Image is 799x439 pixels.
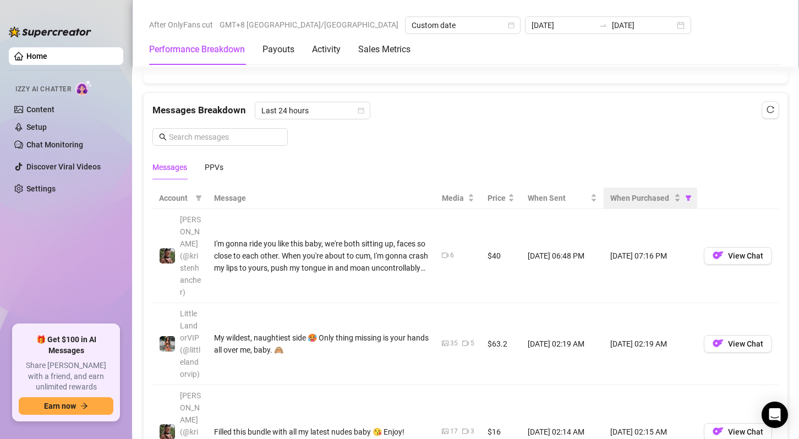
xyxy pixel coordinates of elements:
span: calendar [358,107,364,114]
a: Settings [26,184,56,193]
th: When Purchased [604,188,697,209]
span: 🎁 Get $100 in AI Messages [19,334,113,356]
div: Open Intercom Messenger [762,402,788,428]
div: I'm gonna ride you like this baby, we're both sitting up, faces so close to each other. When you'... [214,238,429,274]
span: Last 24 hours [261,102,364,119]
span: filter [195,195,202,201]
a: OFView Chat [704,430,772,438]
div: 35 [450,338,458,349]
input: Search messages [169,131,281,143]
div: Payouts [262,43,294,56]
td: $40 [481,209,521,303]
a: Setup [26,123,47,131]
a: OFView Chat [704,342,772,350]
span: Custom date [412,17,514,34]
span: LittleLandorVIP (@littlelandorvip) [180,309,200,378]
span: View Chat [728,339,763,348]
th: Media [435,188,481,209]
span: video-camera [462,340,469,347]
span: Price [488,192,506,204]
img: LittleLandorVIP (@littlelandorvip) [160,336,175,352]
div: 5 [470,338,474,349]
span: Account [159,192,191,204]
span: [PERSON_NAME] (@kristenhancher) [180,215,201,297]
span: search [159,133,167,141]
span: filter [685,195,692,201]
img: OF [713,426,724,437]
span: When Purchased [610,192,672,204]
span: Media [442,192,466,204]
td: [DATE] 02:19 AM [521,303,604,385]
td: [DATE] 02:19 AM [604,303,697,385]
span: When Sent [528,192,588,204]
img: AI Chatter [75,80,92,96]
div: 3 [470,426,474,437]
img: OF [713,338,724,349]
div: Performance Breakdown [149,43,245,56]
td: $63.2 [481,303,521,385]
span: calendar [508,22,515,29]
div: Filled this bundle with all my latest nudes baby 😘 Enjoy! [214,426,429,438]
td: [DATE] 06:48 PM [521,209,604,303]
span: swap-right [599,21,608,30]
button: OFView Chat [704,247,772,265]
span: GMT+8 [GEOGRAPHIC_DATA]/[GEOGRAPHIC_DATA] [220,17,398,33]
button: OFView Chat [704,335,772,353]
td: [DATE] 07:16 PM [604,209,697,303]
div: 17 [450,426,458,437]
a: Discover Viral Videos [26,162,101,171]
span: video-camera [442,252,448,259]
a: Content [26,105,54,114]
div: My wildest, naughtiest side 🥵 Only thing missing is your hands all over me, baby. 🙈 [214,332,429,356]
span: After OnlyFans cut [149,17,213,33]
input: Start date [532,19,594,31]
span: to [599,21,608,30]
span: Share [PERSON_NAME] with a friend, and earn unlimited rewards [19,360,113,393]
div: Messages [152,161,187,173]
div: Activity [312,43,341,56]
span: filter [193,190,204,206]
img: Kristen (@kristenhancher) [160,248,175,264]
a: Chat Monitoring [26,140,83,149]
span: Earn now [44,402,76,410]
span: picture [442,428,448,435]
span: View Chat [728,427,763,436]
a: OFView Chat [704,254,772,262]
button: Earn nowarrow-right [19,397,113,415]
img: logo-BBDzfeDw.svg [9,26,91,37]
div: PPVs [205,161,223,173]
span: picture [442,340,448,347]
span: View Chat [728,251,763,260]
span: reload [767,106,774,113]
div: Messages Breakdown [152,102,779,119]
th: Message [207,188,435,209]
div: Sales Metrics [358,43,411,56]
span: Izzy AI Chatter [15,84,71,95]
th: When Sent [521,188,604,209]
span: arrow-right [80,402,88,410]
th: Price [481,188,521,209]
a: Home [26,52,47,61]
span: filter [683,190,694,206]
input: End date [612,19,675,31]
img: OF [713,250,724,261]
span: video-camera [462,428,469,435]
div: 6 [450,250,454,261]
